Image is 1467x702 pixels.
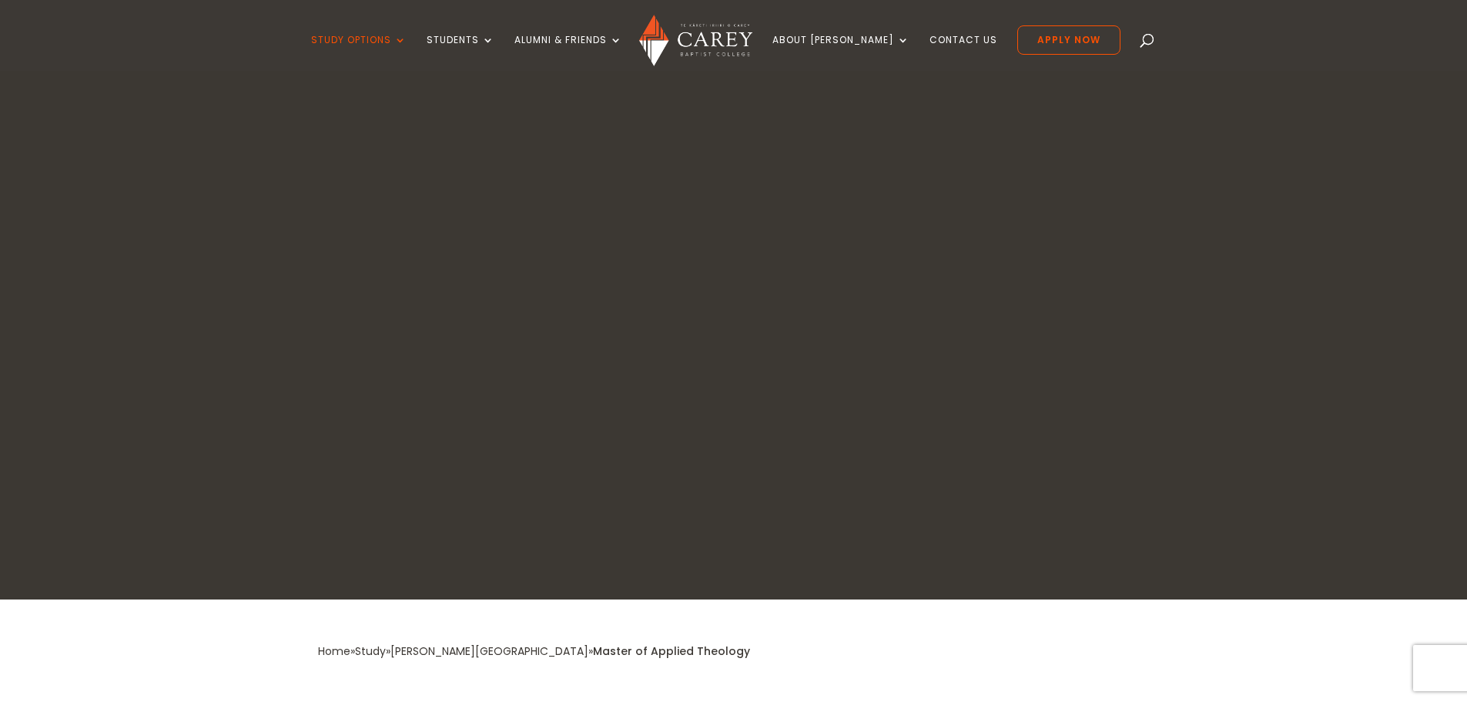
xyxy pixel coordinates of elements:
img: Carey Baptist College [639,15,752,66]
span: Master of Applied Theology [593,643,750,659]
a: Home [318,643,350,659]
a: Study [355,643,386,659]
a: Contact Us [929,35,997,71]
a: Students [427,35,494,71]
span: » » » [318,643,750,659]
a: [PERSON_NAME][GEOGRAPHIC_DATA] [390,643,588,659]
a: Study Options [311,35,407,71]
a: Alumni & Friends [514,35,622,71]
a: Apply Now [1017,25,1120,55]
a: About [PERSON_NAME] [772,35,909,71]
